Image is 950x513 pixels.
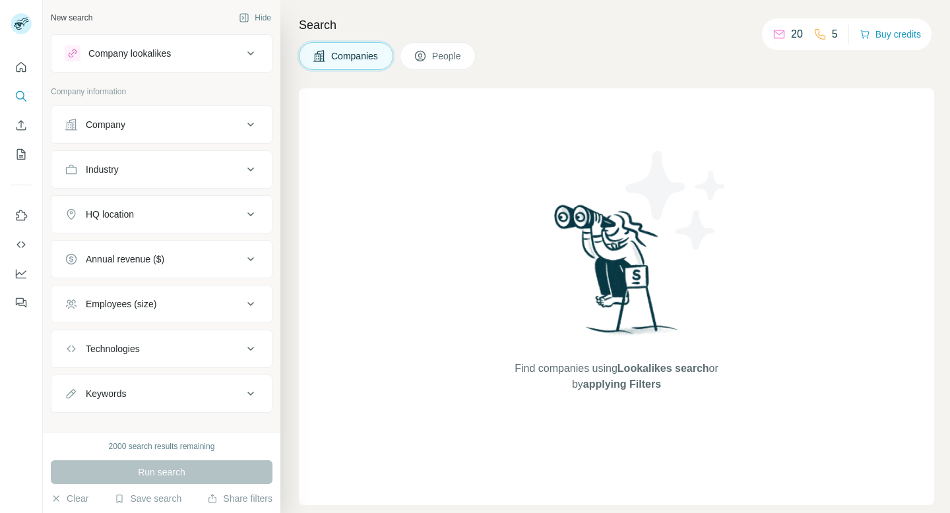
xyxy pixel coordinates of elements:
[617,363,709,374] span: Lookalikes search
[11,262,32,286] button: Dashboard
[299,16,934,34] h4: Search
[86,297,156,311] div: Employees (size)
[791,26,803,42] p: 20
[583,378,661,390] span: applying Filters
[51,333,272,365] button: Technologies
[86,253,164,266] div: Annual revenue ($)
[114,492,181,505] button: Save search
[51,378,272,409] button: Keywords
[230,8,280,28] button: Hide
[86,118,125,131] div: Company
[51,243,272,275] button: Annual revenue ($)
[207,492,272,505] button: Share filters
[51,109,272,140] button: Company
[548,201,685,348] img: Surfe Illustration - Woman searching with binoculars
[86,387,126,400] div: Keywords
[88,47,171,60] div: Company lookalikes
[86,208,134,221] div: HQ location
[511,361,722,392] span: Find companies using or by
[331,49,379,63] span: Companies
[51,12,92,24] div: New search
[11,204,32,227] button: Use Surfe on LinkedIn
[11,84,32,108] button: Search
[617,141,736,260] img: Surfe Illustration - Stars
[51,288,272,320] button: Employees (size)
[51,86,272,98] p: Company information
[860,25,921,44] button: Buy credits
[86,342,140,355] div: Technologies
[11,113,32,137] button: Enrich CSV
[432,49,462,63] span: People
[51,492,88,505] button: Clear
[11,142,32,166] button: My lists
[11,233,32,256] button: Use Surfe API
[109,440,215,452] div: 2000 search results remaining
[51,198,272,230] button: HQ location
[11,55,32,79] button: Quick start
[51,154,272,185] button: Industry
[86,163,119,176] div: Industry
[832,26,838,42] p: 5
[51,38,272,69] button: Company lookalikes
[11,291,32,315] button: Feedback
